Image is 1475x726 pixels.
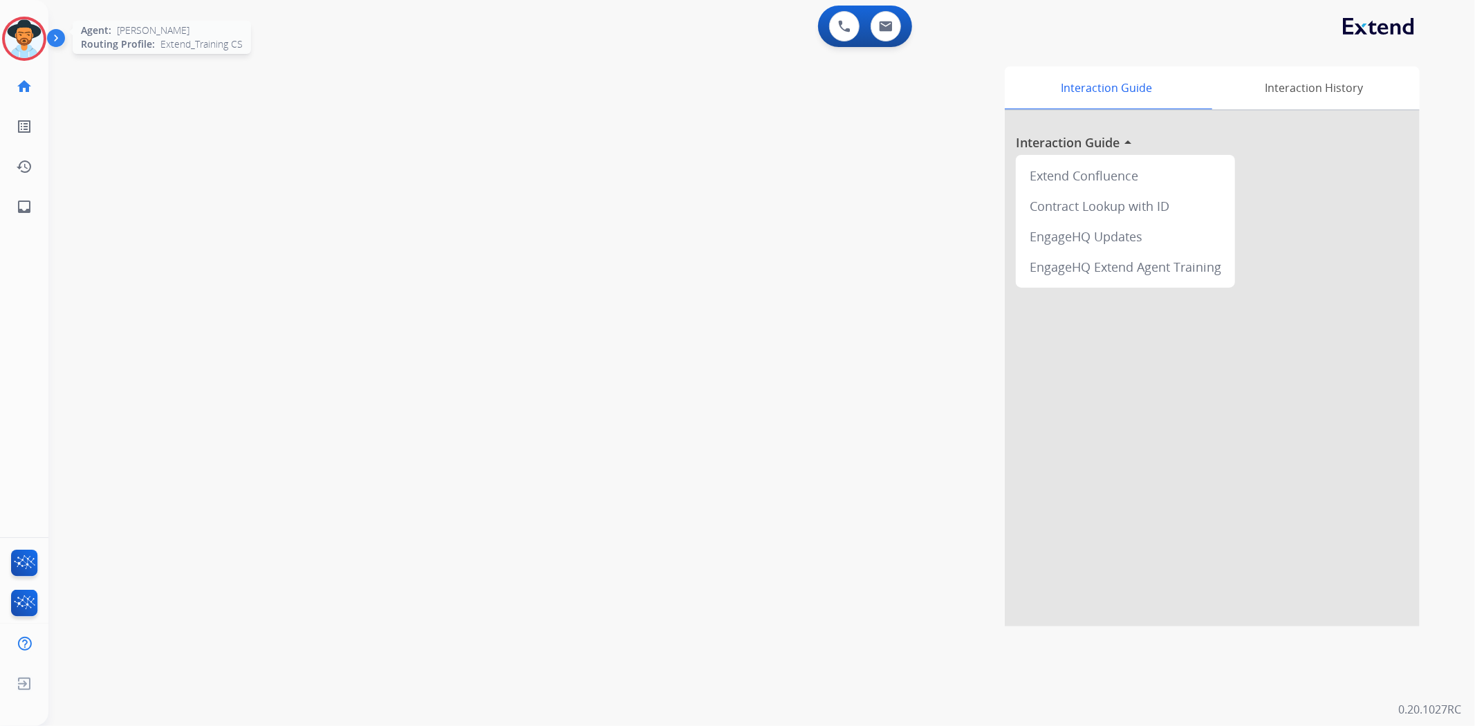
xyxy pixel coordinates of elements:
span: [PERSON_NAME] [117,24,189,37]
span: Agent: [81,24,111,37]
div: Extend Confluence [1021,160,1230,191]
img: avatar [5,19,44,58]
mat-icon: inbox [16,198,33,215]
p: 0.20.1027RC [1398,701,1461,718]
mat-icon: list_alt [16,118,33,135]
div: EngageHQ Updates [1021,221,1230,252]
span: Extend_Training CS [160,37,243,51]
div: Interaction Guide [1005,66,1209,109]
div: Interaction History [1209,66,1420,109]
div: EngageHQ Extend Agent Training [1021,252,1230,282]
mat-icon: history [16,158,33,175]
span: Routing Profile: [81,37,155,51]
div: Contract Lookup with ID [1021,191,1230,221]
mat-icon: home [16,78,33,95]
